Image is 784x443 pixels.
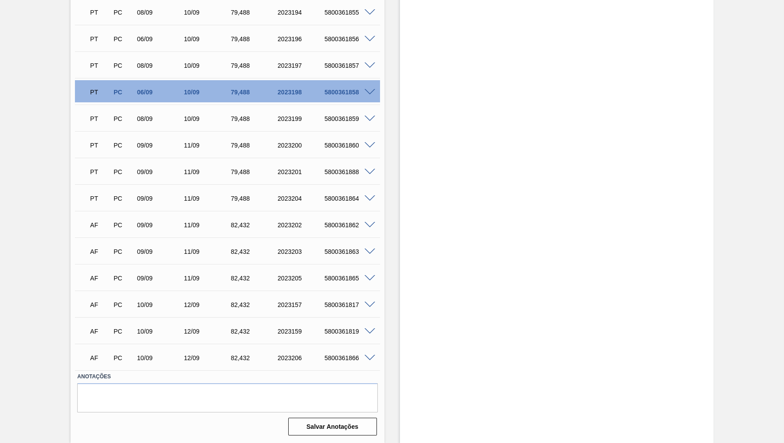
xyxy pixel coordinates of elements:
[275,9,328,16] div: 2023194
[88,82,112,102] div: Pedido em Trânsito
[322,35,375,43] div: 5800361856
[135,328,187,335] div: 10/09/2025
[322,248,375,255] div: 5800361863
[135,168,187,175] div: 09/09/2025
[111,275,135,282] div: Pedido de Compra
[111,142,135,149] div: Pedido de Compra
[88,348,112,368] div: Aguardando Faturamento
[111,221,135,229] div: Pedido de Compra
[182,35,234,43] div: 10/09/2025
[111,89,135,96] div: Pedido de Compra
[322,142,375,149] div: 5800361860
[135,354,187,361] div: 10/09/2025
[88,295,112,315] div: Aguardando Faturamento
[182,168,234,175] div: 11/09/2025
[275,275,328,282] div: 2023205
[90,168,110,175] p: PT
[275,195,328,202] div: 2023204
[111,301,135,308] div: Pedido de Compra
[275,221,328,229] div: 2023202
[88,322,112,341] div: Aguardando Faturamento
[182,248,234,255] div: 11/09/2025
[288,418,377,435] button: Salvar Anotações
[275,328,328,335] div: 2023159
[182,328,234,335] div: 12/09/2025
[90,275,110,282] p: AF
[322,89,375,96] div: 5800361858
[90,35,110,43] p: PT
[275,142,328,149] div: 2023200
[88,189,112,208] div: Pedido em Trânsito
[90,221,110,229] p: AF
[228,89,281,96] div: 79,488
[77,370,377,383] label: Anotações
[322,221,375,229] div: 5800361862
[182,301,234,308] div: 12/09/2025
[88,3,112,22] div: Pedido em Trânsito
[111,115,135,122] div: Pedido de Compra
[135,35,187,43] div: 06/09/2025
[90,89,110,96] p: PT
[182,62,234,69] div: 10/09/2025
[88,56,112,75] div: Pedido em Trânsito
[228,142,281,149] div: 79,488
[275,354,328,361] div: 2023206
[111,62,135,69] div: Pedido de Compra
[90,328,110,335] p: AF
[322,354,375,361] div: 5800361866
[182,221,234,229] div: 11/09/2025
[90,62,110,69] p: PT
[228,62,281,69] div: 79,488
[182,275,234,282] div: 11/09/2025
[88,162,112,182] div: Pedido em Trânsito
[275,168,328,175] div: 2023201
[275,301,328,308] div: 2023157
[275,115,328,122] div: 2023199
[275,62,328,69] div: 2023197
[322,168,375,175] div: 5800361888
[275,35,328,43] div: 2023196
[228,9,281,16] div: 79,488
[90,248,110,255] p: AF
[228,35,281,43] div: 79,488
[135,248,187,255] div: 09/09/2025
[322,328,375,335] div: 5800361819
[88,242,112,261] div: Aguardando Faturamento
[90,301,110,308] p: AF
[111,195,135,202] div: Pedido de Compra
[135,115,187,122] div: 08/09/2025
[135,275,187,282] div: 09/09/2025
[182,354,234,361] div: 12/09/2025
[135,142,187,149] div: 09/09/2025
[135,62,187,69] div: 08/09/2025
[88,29,112,49] div: Pedido em Trânsito
[275,89,328,96] div: 2023198
[228,354,281,361] div: 82,432
[228,115,281,122] div: 79,488
[228,301,281,308] div: 82,432
[322,115,375,122] div: 5800361859
[111,9,135,16] div: Pedido de Compra
[111,35,135,43] div: Pedido de Compra
[322,275,375,282] div: 5800361865
[88,109,112,128] div: Pedido em Trânsito
[322,195,375,202] div: 5800361864
[90,195,110,202] p: PT
[182,9,234,16] div: 10/09/2025
[228,328,281,335] div: 82,432
[182,115,234,122] div: 10/09/2025
[90,354,110,361] p: AF
[135,301,187,308] div: 10/09/2025
[228,195,281,202] div: 79,488
[135,195,187,202] div: 09/09/2025
[182,142,234,149] div: 11/09/2025
[182,89,234,96] div: 10/09/2025
[111,248,135,255] div: Pedido de Compra
[228,168,281,175] div: 79,488
[111,354,135,361] div: Pedido de Compra
[322,9,375,16] div: 5800361855
[88,215,112,235] div: Aguardando Faturamento
[88,136,112,155] div: Pedido em Trânsito
[111,168,135,175] div: Pedido de Compra
[135,9,187,16] div: 08/09/2025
